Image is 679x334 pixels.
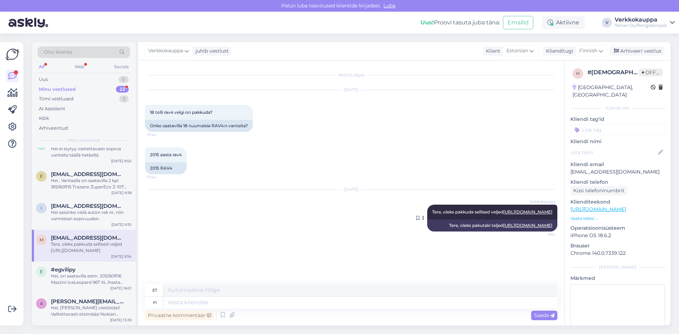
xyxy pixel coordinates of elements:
span: 2015 aasta rav4 [150,152,182,157]
div: Minu vestlused [39,86,76,93]
div: Klienditugi [543,47,573,55]
span: m [40,237,43,242]
span: elisa.jussikainen@gmail.com [51,171,124,177]
p: Kliendi nimi [570,138,665,145]
span: e [40,174,43,179]
p: iPhone OS 18.6.2 [570,232,665,239]
div: [DATE] 9:38 [111,190,132,195]
div: [DATE] 9:35 [111,222,132,227]
div: fi [153,297,157,309]
a: [URL][DOMAIN_NAME] [570,206,626,212]
p: Operatsioonisüsteem [570,224,665,232]
p: Kliendi telefon [570,178,665,186]
div: Onko saatavilla 18-tuumaisia ​​RAV4:n vanteita? [145,120,253,132]
div: Aktiivne [542,16,585,29]
span: Luba [381,2,397,9]
div: Socials [113,62,130,71]
div: Hei ei löytyy valitettavasti sopivia vanteita täällä hetkellä. [51,146,132,158]
p: Chrome 140.0.7339.122 [570,250,665,257]
div: 0 [118,76,129,83]
p: [EMAIL_ADDRESS][DOMAIN_NAME] [570,168,665,176]
p: Brauser [570,242,665,250]
span: Otsi kliente [44,48,72,56]
div: Hei , Vantaalla on saatavilla 2 kpl 185/60R15 Trazano ZuperEco Z-107 84H D, B 70dB/ kesä [URL][DO... [51,177,132,190]
span: 9:34 [529,232,555,237]
div: [DATE] 9:50 [111,158,132,164]
div: Arhiveeri vestlus [610,46,664,56]
div: Web [73,62,86,71]
span: e [40,269,43,274]
input: Lisa nimi [571,148,657,156]
div: Tere, oleks pakkuda sellised veljed [URL][DOMAIN_NAME] [51,241,132,254]
div: 22 [116,86,129,93]
div: [DATE] [145,186,557,193]
div: 2015 RAV4 [145,162,187,174]
span: #egvilipy [51,266,76,273]
div: Klient [483,47,500,55]
div: 3 [119,95,129,102]
span: 17:44 [147,132,174,137]
div: V [602,18,612,28]
div: Vestlus algas [145,72,557,78]
div: [GEOGRAPHIC_DATA], [GEOGRAPHIC_DATA] [573,84,651,99]
span: Verkkokauppa [529,199,555,204]
div: Hei, on saatavilla esim. 205/60R16 Mazzini IceLeopard 96T XL /nasta 95,00€/kpl [URL][DOMAIN_NAME]... [51,273,132,286]
div: Privaatne kommentaar [145,311,214,320]
p: Kliendi tag'id [570,116,665,123]
span: h [576,71,580,76]
p: Vaata edasi ... [570,215,665,222]
div: [PERSON_NAME] [570,264,665,270]
span: marek.pinn80@icloud.com [51,235,124,241]
span: Finnish [579,47,597,55]
div: AI Assistent [39,105,65,112]
span: Saada [534,312,555,318]
div: Uus [39,76,48,83]
div: juhib vestlust [193,47,229,55]
span: Verkkokauppa [148,47,183,55]
span: Tere, oleks pakkuda sellised veljed [432,209,552,215]
a: [URL][DOMAIN_NAME] [503,209,552,215]
div: Tere, oleks pakutaki teljed [427,219,557,232]
div: [DATE] [145,87,557,93]
div: Hei, [PERSON_NAME] viestistäsi! Valitettavasti etsimääsi Nokian Hakkapeliitta R3 SUV 235/55 R19 -... [51,305,132,317]
span: antti.nie@me.com [51,298,124,305]
input: Lisa tag [570,124,665,135]
span: ismob@gmx.com [51,203,124,209]
b: Uus! [420,19,434,26]
div: Hei saisinko vielä auton rek nr, niin varmistan sopivuuden. [51,209,132,222]
span: Estonian [506,47,528,55]
div: Tiimi vestlused [39,95,74,102]
div: Verkkokauppa [615,17,667,23]
div: # [DEMOGRAPHIC_DATA] [587,68,639,77]
div: Kliendi info [570,105,665,111]
span: Minu vestlused [68,137,100,143]
div: [DATE] 15:39 [110,317,132,323]
span: a [40,301,43,306]
div: [DATE] 16:01 [110,286,132,291]
p: Kliendi email [570,161,665,168]
span: i [41,205,42,211]
div: Proovi tasuta juba täna: [420,18,500,27]
span: 18 tolli rav4 velgi on pakkuda? [150,110,213,115]
img: Askly Logo [6,48,19,61]
span: Offline [639,69,663,76]
div: Teinari Oy/Rengaskirppis [615,23,667,28]
div: Küsi telefoninumbrit [570,186,627,195]
div: Arhiveeritud [39,125,68,132]
a: [URL][DOMAIN_NAME] [503,223,552,228]
p: Klienditeekond [570,198,665,206]
div: [DATE] 9:34 [111,254,132,259]
button: Emailid [503,16,533,29]
p: Märkmed [570,275,665,282]
a: VerkkokauppaTeinari Oy/Rengaskirppis [615,17,675,28]
div: et [152,284,157,296]
div: Kõik [39,115,49,122]
span: 17:44 [147,175,174,180]
div: All [37,62,46,71]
